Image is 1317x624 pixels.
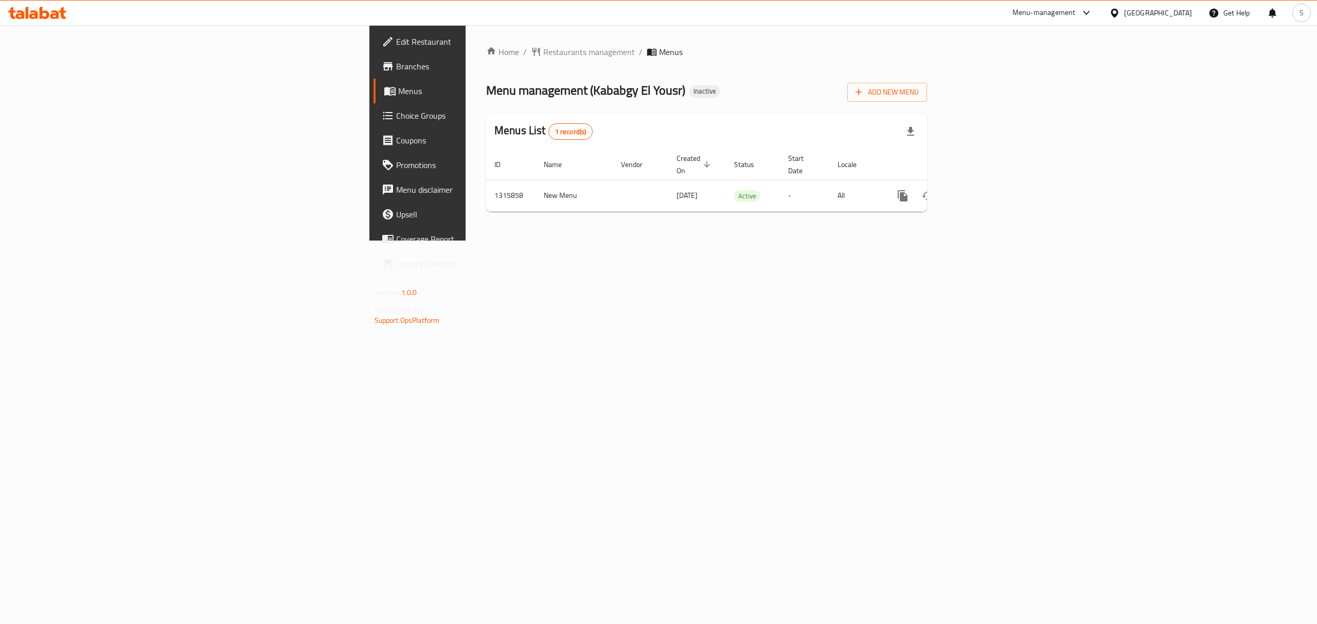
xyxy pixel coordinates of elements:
a: Menus [373,79,590,103]
span: 1.0.0 [401,286,417,299]
a: Grocery Checklist [373,251,590,276]
button: more [891,183,915,208]
span: 1 record(s) [549,127,593,137]
a: Coupons [373,128,590,153]
td: All [829,180,882,211]
span: Start Date [788,152,817,177]
nav: breadcrumb [486,46,927,58]
span: Name [544,158,575,171]
span: Upsell [396,208,581,221]
li: / [639,46,643,58]
a: Support.OpsPlatform [375,314,440,327]
span: S [1300,7,1304,19]
td: - [780,180,829,211]
div: Total records count [548,123,593,140]
span: Coupons [396,134,581,146]
button: Add New Menu [847,83,927,102]
span: Branches [396,60,581,72]
th: Actions [882,149,998,180]
span: Active [734,190,760,202]
a: Edit Restaurant [373,29,590,54]
table: enhanced table [486,149,998,212]
a: Promotions [373,153,590,177]
span: Menus [398,85,581,97]
a: Coverage Report [373,227,590,251]
a: Upsell [373,202,590,227]
span: Edit Restaurant [396,35,581,48]
span: Version: [375,286,400,299]
span: Promotions [396,159,581,171]
button: Change Status [915,183,940,208]
span: Add New Menu [856,86,919,99]
span: Inactive [689,87,720,96]
div: Inactive [689,85,720,98]
div: [GEOGRAPHIC_DATA] [1124,7,1192,19]
a: Menu disclaimer [373,177,590,202]
span: Locale [838,158,870,171]
div: Menu-management [1012,7,1076,19]
span: [DATE] [677,189,698,202]
div: Export file [898,119,923,144]
a: Branches [373,54,590,79]
span: Menu disclaimer [396,183,581,196]
span: Vendor [621,158,656,171]
h2: Menus List [494,123,593,140]
span: Choice Groups [396,109,581,122]
span: Coverage Report [396,233,581,245]
span: Grocery Checklist [396,258,581,270]
span: Status [734,158,768,171]
span: Get support on: [375,303,422,317]
a: Choice Groups [373,103,590,128]
span: Created On [677,152,714,177]
span: ID [494,158,514,171]
span: Menus [659,46,683,58]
